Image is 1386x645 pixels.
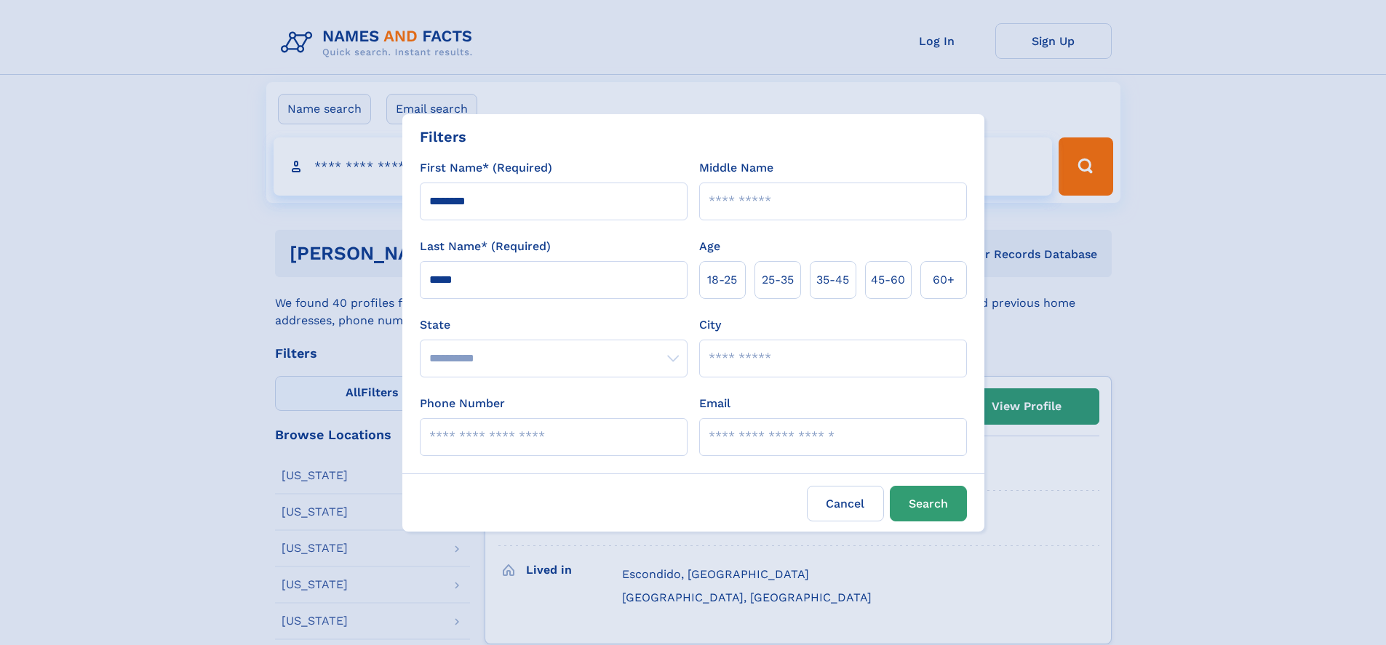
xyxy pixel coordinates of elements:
[890,486,967,521] button: Search
[420,316,688,334] label: State
[420,159,552,177] label: First Name* (Required)
[420,395,505,412] label: Phone Number
[699,395,730,412] label: Email
[420,126,466,148] div: Filters
[762,271,794,289] span: 25‑35
[816,271,849,289] span: 35‑45
[871,271,905,289] span: 45‑60
[420,238,551,255] label: Last Name* (Required)
[699,316,721,334] label: City
[699,159,773,177] label: Middle Name
[933,271,955,289] span: 60+
[699,238,720,255] label: Age
[707,271,737,289] span: 18‑25
[807,486,884,521] label: Cancel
